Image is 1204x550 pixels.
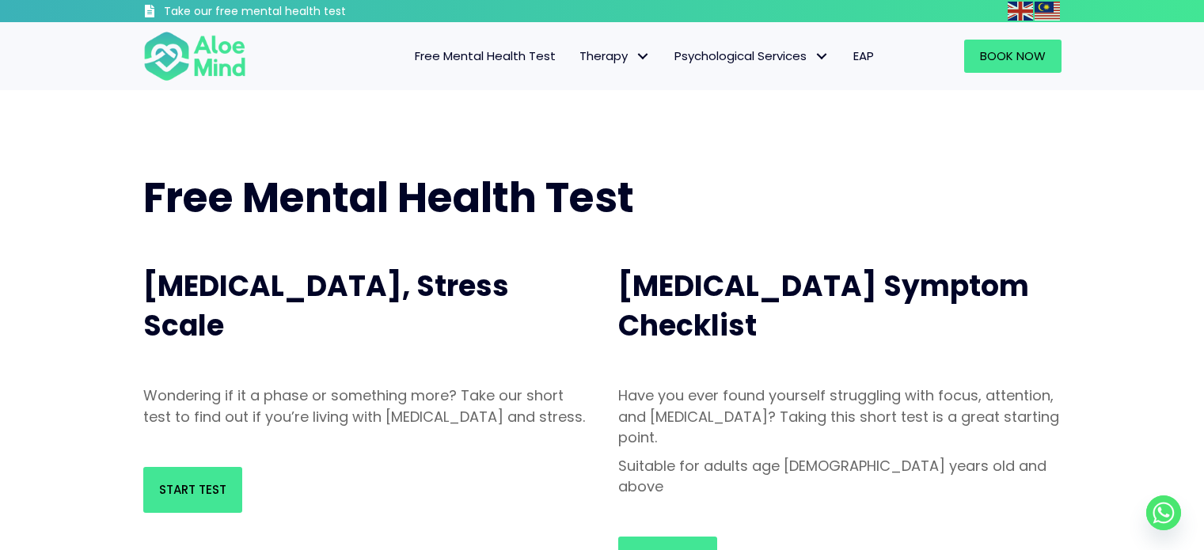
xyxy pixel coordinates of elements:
nav: Menu [267,40,886,73]
p: Wondering if it a phase or something more? Take our short test to find out if you’re living with ... [143,385,587,427]
a: Free Mental Health Test [403,40,568,73]
a: Take our free mental health test [143,4,431,22]
span: EAP [853,47,874,64]
img: en [1008,2,1033,21]
span: Free Mental Health Test [143,169,634,226]
a: English [1008,2,1035,20]
p: Suitable for adults age [DEMOGRAPHIC_DATA] years old and above [618,456,1062,497]
span: Free Mental Health Test [415,47,556,64]
a: Start Test [143,467,242,513]
a: Whatsapp [1146,495,1181,530]
a: TherapyTherapy: submenu [568,40,663,73]
a: Malay [1035,2,1062,20]
span: Start Test [159,481,226,498]
span: [MEDICAL_DATA] Symptom Checklist [618,266,1029,346]
span: Psychological Services: submenu [811,45,834,68]
a: EAP [841,40,886,73]
span: Therapy [579,47,651,64]
h3: Take our free mental health test [164,4,431,20]
p: Have you ever found yourself struggling with focus, attention, and [MEDICAL_DATA]? Taking this sh... [618,385,1062,447]
img: Aloe mind Logo [143,30,246,82]
span: Book Now [980,47,1046,64]
a: Book Now [964,40,1062,73]
span: Psychological Services [674,47,830,64]
span: [MEDICAL_DATA], Stress Scale [143,266,509,346]
span: Therapy: submenu [632,45,655,68]
a: Psychological ServicesPsychological Services: submenu [663,40,841,73]
img: ms [1035,2,1060,21]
